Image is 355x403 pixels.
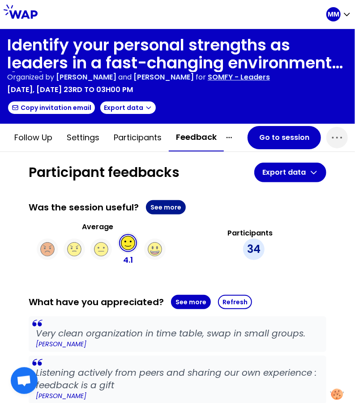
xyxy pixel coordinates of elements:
[7,72,54,83] p: Organized by
[171,295,211,309] button: See more
[146,200,186,214] button: See more
[60,124,107,151] button: Settings
[7,124,60,151] button: Follow up
[82,222,113,232] h3: Average
[11,367,38,394] div: Ouvrir le chat
[196,72,206,83] p: for
[133,72,194,82] span: [PERSON_NAME]
[56,72,194,83] p: and
[29,295,326,309] div: What have you appreciated?
[29,164,254,181] h1: Participant feedbacks
[107,124,169,151] button: Participants
[328,10,339,19] p: MM
[208,72,270,83] p: SOMFY - Leaders
[36,340,319,348] p: [PERSON_NAME]
[254,163,326,182] button: Export data
[218,295,252,309] button: Refresh
[36,391,319,400] p: [PERSON_NAME]
[7,101,96,115] button: Copy invitation email
[7,84,133,95] p: [DATE], [DATE] 23rd to 03h00 pm
[326,7,351,21] button: MM
[56,72,116,82] span: [PERSON_NAME]
[36,327,319,340] p: Very clean organization in time table, swap in small groups.
[99,101,157,115] button: Export data
[36,366,319,391] p: Listening actively from peers and sharing our own experience : feedback is a gift
[248,126,321,149] button: Go to session
[247,242,261,256] p: 34
[123,254,133,266] p: 4.1
[169,124,224,151] button: Feedback
[227,228,273,239] h3: Participants
[7,36,348,72] h1: Identify your personal strengths as leaders in a fast-changing environment (PM)
[29,200,326,214] div: Was the session useful?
